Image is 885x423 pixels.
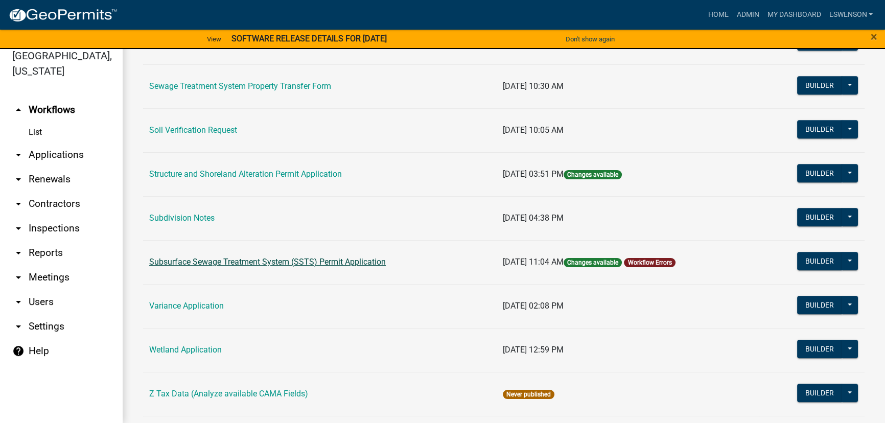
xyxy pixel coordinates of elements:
a: Variance Application [149,301,224,311]
button: Builder [797,296,842,314]
button: Builder [797,120,842,138]
span: [DATE] 03:51 PM [503,169,564,179]
button: Builder [797,164,842,182]
span: Changes available [564,258,622,267]
a: Structure and Shoreland Alteration Permit Application [149,169,342,179]
i: arrow_drop_down [12,320,25,333]
button: Builder [797,252,842,270]
span: [DATE] 10:30 AM [503,81,564,91]
i: arrow_drop_up [12,104,25,116]
i: arrow_drop_down [12,271,25,284]
span: [DATE] 11:04 AM [503,257,564,267]
button: Builder [797,32,842,51]
a: Subdivision Notes [149,213,215,223]
button: Close [871,31,877,43]
button: Builder [797,384,842,402]
button: Builder [797,208,842,226]
i: arrow_drop_down [12,149,25,161]
i: arrow_drop_down [12,173,25,185]
a: Subsurface Sewage Treatment System (SSTS) Permit Application [149,257,386,267]
span: × [871,30,877,44]
i: help [12,345,25,357]
i: arrow_drop_down [12,222,25,234]
button: Builder [797,76,842,95]
span: [DATE] 12:59 PM [503,345,564,355]
i: arrow_drop_down [12,198,25,210]
span: [DATE] 04:38 PM [503,213,564,223]
span: Never published [503,390,554,399]
span: Changes available [564,170,622,179]
a: Workflow Errors [628,259,672,266]
span: [DATE] 02:08 PM [503,301,564,311]
span: [DATE] 10:05 AM [503,125,564,135]
a: eswenson [825,5,877,25]
strong: SOFTWARE RELEASE DETAILS FOR [DATE] [231,34,387,43]
a: My Dashboard [763,5,825,25]
a: Wetland Application [149,345,222,355]
button: Don't show again [562,31,619,48]
button: Builder [797,340,842,358]
a: Soil Verification Request [149,125,237,135]
a: Sewage Treatment System Property Transfer Form [149,81,331,91]
a: Z Tax Data (Analyze available CAMA Fields) [149,389,308,398]
i: arrow_drop_down [12,296,25,308]
a: View [203,31,225,48]
a: Home [704,5,732,25]
a: Admin [732,5,763,25]
i: arrow_drop_down [12,247,25,259]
